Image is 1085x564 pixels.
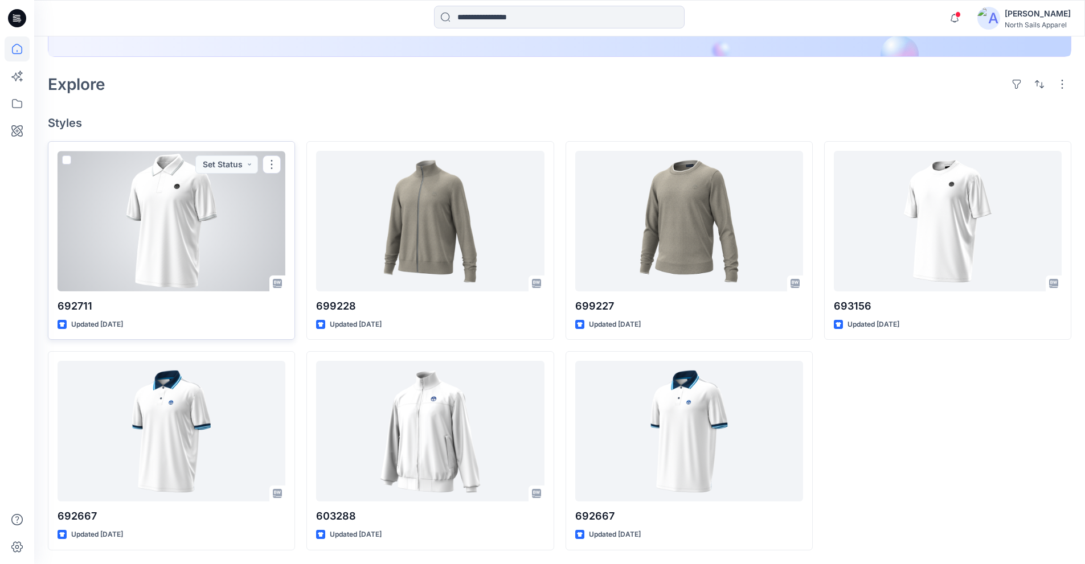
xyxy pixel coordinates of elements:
a: 699227 [575,151,803,291]
div: [PERSON_NAME] [1005,7,1071,20]
img: avatar [977,7,1000,30]
p: Updated [DATE] [71,319,123,331]
a: 692667 [58,361,285,501]
a: 693156 [834,151,1062,291]
a: 692711 [58,151,285,291]
h2: Explore [48,75,105,93]
h4: Styles [48,116,1071,130]
p: 693156 [834,298,1062,314]
p: 692667 [575,508,803,524]
a: 603288 [316,361,544,501]
p: 699227 [575,298,803,314]
p: Updated [DATE] [589,319,641,331]
p: 603288 [316,508,544,524]
a: 699228 [316,151,544,291]
p: Updated [DATE] [71,529,123,541]
p: 692711 [58,298,285,314]
p: Updated [DATE] [589,529,641,541]
p: Updated [DATE] [847,319,899,331]
p: 692667 [58,508,285,524]
a: 692667 [575,361,803,501]
p: 699228 [316,298,544,314]
p: Updated [DATE] [330,529,382,541]
div: North Sails Apparel [1005,20,1071,29]
p: Updated [DATE] [330,319,382,331]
